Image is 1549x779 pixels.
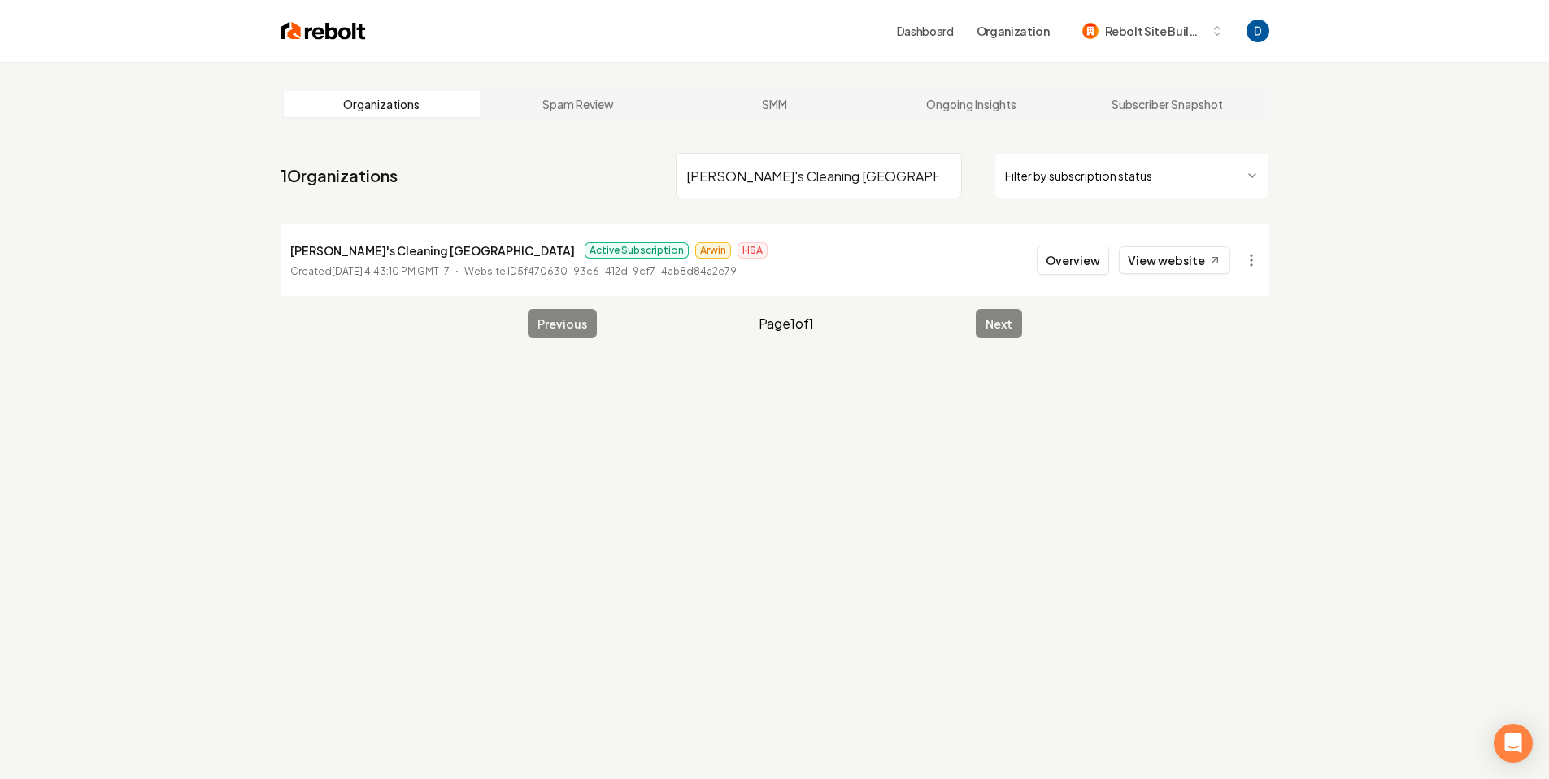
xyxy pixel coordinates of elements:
span: Arwin [695,242,731,259]
a: Spam Review [480,91,677,117]
img: Rebolt Site Builder [1082,23,1099,39]
span: HSA [738,242,768,259]
a: 1Organizations [281,164,398,187]
p: Website ID 5f470630-93c6-412d-9cf7-4ab8d84a2e79 [464,263,737,280]
a: SMM [677,91,873,117]
a: Subscriber Snapshot [1069,91,1266,117]
span: Active Subscription [585,242,689,259]
input: Search by name or ID [676,153,962,198]
a: Organizations [284,91,481,117]
button: Open user button [1247,20,1269,42]
button: Overview [1037,246,1109,275]
span: Rebolt Site Builder [1105,23,1204,40]
p: Created [290,263,450,280]
a: Ongoing Insights [872,91,1069,117]
span: Page 1 of 1 [759,314,814,333]
div: Open Intercom Messenger [1494,724,1533,763]
button: Organization [967,16,1059,46]
time: [DATE] 4:43:10 PM GMT-7 [332,265,450,277]
p: [PERSON_NAME]'s Cleaning [GEOGRAPHIC_DATA] [290,241,575,260]
img: David Rice [1247,20,1269,42]
a: Dashboard [897,23,954,39]
a: View website [1119,246,1230,274]
img: Rebolt Logo [281,20,366,42]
